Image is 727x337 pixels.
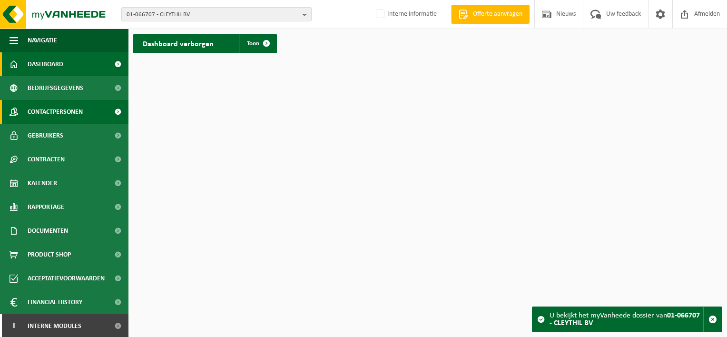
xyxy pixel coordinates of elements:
[28,219,68,243] span: Documenten
[28,76,83,100] span: Bedrijfsgegevens
[28,124,63,148] span: Gebruikers
[28,243,71,267] span: Product Shop
[28,267,105,290] span: Acceptatievoorwaarden
[247,40,259,47] span: Toon
[239,34,276,53] a: Toon
[374,7,437,21] label: Interne informatie
[28,100,83,124] span: Contactpersonen
[121,7,312,21] button: 01-066707 - CLEYTHIL BV
[550,307,703,332] div: U bekijkt het myVanheede dossier van
[28,171,57,195] span: Kalender
[550,312,700,327] strong: 01-066707 - CLEYTHIL BV
[127,8,299,22] span: 01-066707 - CLEYTHIL BV
[28,29,57,52] span: Navigatie
[133,34,223,52] h2: Dashboard verborgen
[28,195,64,219] span: Rapportage
[28,52,63,76] span: Dashboard
[28,290,82,314] span: Financial History
[28,148,65,171] span: Contracten
[471,10,525,19] span: Offerte aanvragen
[451,5,530,24] a: Offerte aanvragen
